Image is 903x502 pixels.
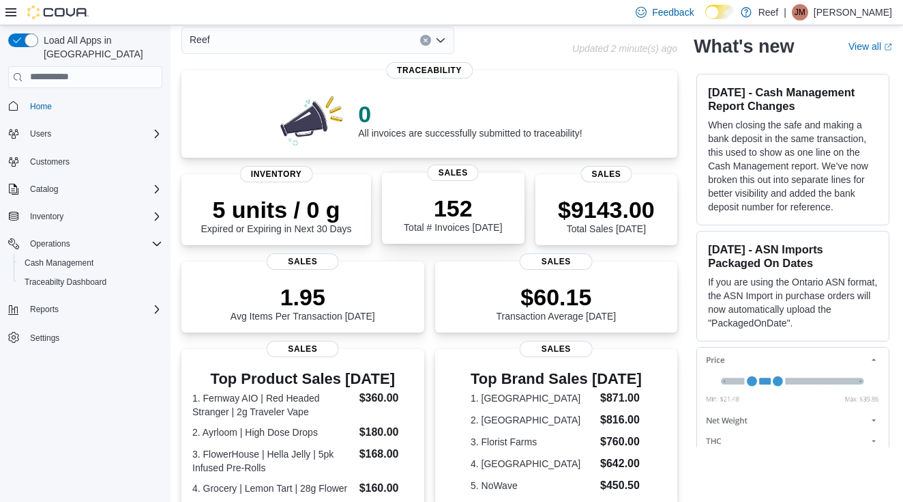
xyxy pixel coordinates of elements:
[708,85,878,113] h3: [DATE] - Cash Management Report Changes
[25,257,93,268] span: Cash Management
[192,426,354,439] dt: 2. Ayrloom | High Dose Drops
[435,35,446,46] button: Open list of options
[497,283,617,322] div: Transaction Average [DATE]
[520,253,593,270] span: Sales
[386,62,473,79] span: Traceability
[231,283,375,322] div: Avg Items Per Transaction [DATE]
[358,100,582,139] div: All invoices are successfully submitted to traceability!
[25,126,57,142] button: Users
[3,300,168,319] button: Reports
[3,234,168,253] button: Operations
[277,92,348,147] img: 0
[358,100,582,128] p: 0
[266,341,339,357] span: Sales
[471,391,595,405] dt: 1. [GEOGRAPHIC_DATA]
[497,283,617,311] p: $60.15
[30,238,70,249] span: Operations
[25,301,162,318] span: Reports
[25,236,76,252] button: Operations
[708,118,878,214] p: When closing the safe and making a bank deposit in the same transaction, this used to show as one...
[19,255,162,271] span: Cash Management
[231,283,375,311] p: 1.95
[25,301,64,318] button: Reports
[201,196,352,234] div: Expired or Expiring in Next 30 Days
[25,153,162,170] span: Customers
[14,253,168,273] button: Cash Management
[3,124,168,143] button: Users
[30,184,58,195] span: Catalog
[3,96,168,116] button: Home
[420,35,431,46] button: Clear input
[580,166,632,182] span: Sales
[25,126,162,142] span: Users
[19,274,112,290] a: Traceabilty Dashboard
[520,341,593,357] span: Sales
[795,4,805,20] span: JM
[30,304,59,315] span: Reports
[359,390,413,406] dd: $360.00
[471,435,595,449] dt: 3. Florist Farms
[708,242,878,270] h3: [DATE] - ASN Imports Packaged On Dates
[25,208,69,225] button: Inventory
[25,236,162,252] span: Operations
[814,4,892,20] p: [PERSON_NAME]
[784,4,786,20] p: |
[600,434,642,450] dd: $760.00
[792,4,808,20] div: Joe Moen
[404,195,502,222] p: 152
[14,273,168,292] button: Traceabilty Dashboard
[25,330,65,346] a: Settings
[694,36,794,57] h2: What's new
[3,327,168,347] button: Settings
[30,211,63,222] span: Inventory
[190,31,210,48] span: Reef
[266,253,339,270] span: Sales
[3,180,168,199] button: Catalog
[652,5,694,19] span: Feedback
[27,5,89,19] img: Cova
[8,91,162,383] nav: Complex example
[25,208,162,225] span: Inventory
[192,482,354,495] dt: 4. Grocery | Lemon Tart | 28g Flower
[471,371,642,387] h3: Top Brand Sales [DATE]
[25,181,162,197] span: Catalog
[705,5,734,19] input: Dark Mode
[359,446,413,462] dd: $168.00
[600,477,642,494] dd: $450.50
[572,43,677,54] p: Updated 2 minute(s) ago
[30,333,59,344] span: Settings
[600,390,642,406] dd: $871.00
[404,195,502,233] div: Total # Invoices [DATE]
[30,156,70,167] span: Customers
[600,412,642,428] dd: $816.00
[25,98,57,115] a: Home
[558,196,655,223] p: $9143.00
[600,456,642,472] dd: $642.00
[201,196,352,223] p: 5 units / 0 g
[25,329,162,346] span: Settings
[192,447,354,475] dt: 3. FlowerHouse | Hella Jelly | 5pk Infused Pre-Rolls
[428,165,479,181] span: Sales
[708,275,878,330] p: If you are using the Ontario ASN format, the ASN Import in purchase orders will now automatically...
[3,152,168,171] button: Customers
[3,207,168,226] button: Inventory
[25,277,106,288] span: Traceabilty Dashboard
[38,33,162,61] span: Load All Apps in [GEOGRAPHIC_DATA]
[884,43,892,51] svg: External link
[25,181,63,197] button: Catalog
[359,424,413,441] dd: $180.00
[25,98,162,115] span: Home
[359,480,413,497] dd: $160.00
[240,166,313,182] span: Inventory
[19,255,99,271] a: Cash Management
[758,4,779,20] p: Reef
[30,128,51,139] span: Users
[471,479,595,492] dt: 5. NoWave
[471,457,595,471] dt: 4. [GEOGRAPHIC_DATA]
[558,196,655,234] div: Total Sales [DATE]
[25,154,75,170] a: Customers
[848,41,892,52] a: View allExternal link
[19,274,162,290] span: Traceabilty Dashboard
[192,371,413,387] h3: Top Product Sales [DATE]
